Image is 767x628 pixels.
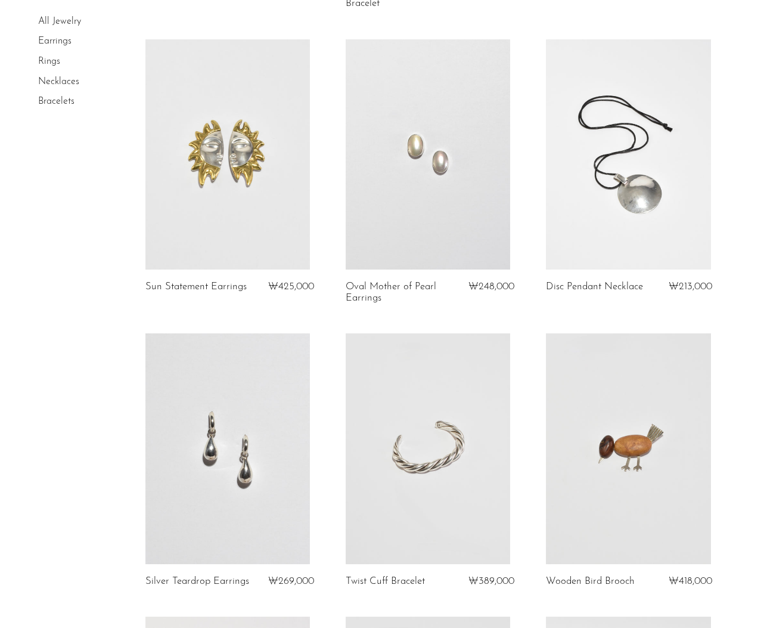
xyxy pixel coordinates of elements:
[468,576,514,586] span: ₩389,000
[38,17,81,26] a: All Jewelry
[268,576,314,586] span: ₩269,000
[346,576,425,587] a: Twist Cuff Bracelet
[38,97,74,106] a: Bracelets
[669,576,712,586] span: ₩418,000
[145,281,247,292] a: Sun Statement Earrings
[346,281,454,304] a: Oval Mother of Pearl Earrings
[38,37,72,47] a: Earrings
[38,57,60,66] a: Rings
[38,77,79,86] a: Necklaces
[268,281,314,292] span: ₩425,000
[468,281,514,292] span: ₩248,000
[546,281,642,292] a: Disc Pendant Necklace
[145,576,249,587] a: Silver Teardrop Earrings
[669,281,712,292] span: ₩213,000
[546,576,634,587] a: Wooden Bird Brooch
